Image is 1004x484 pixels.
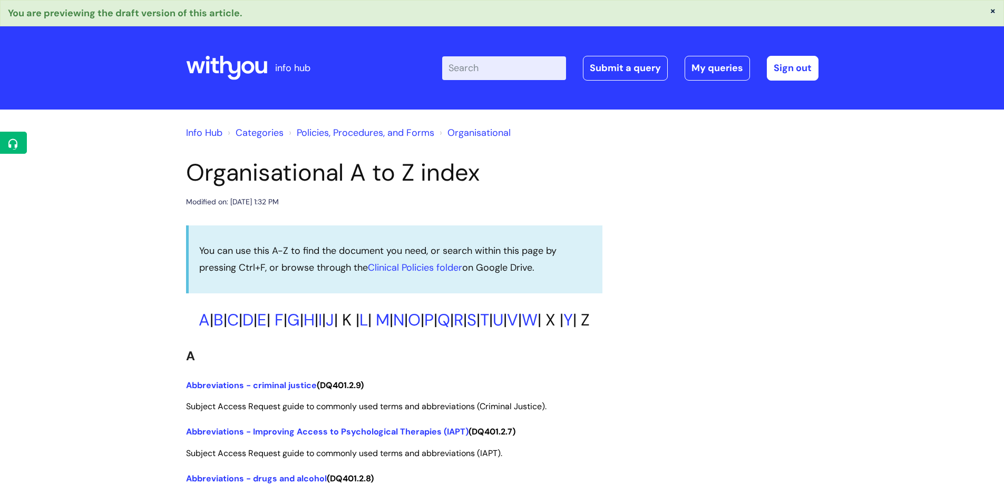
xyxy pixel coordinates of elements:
a: H [304,309,315,331]
a: P [424,309,434,331]
div: Modified on: [DATE] 1:32 PM [186,195,279,209]
a: B [213,309,223,331]
h2: | | | | | | | | | | K | | | | | | | | | | | | | X | | Z [186,310,602,330]
li: Organisational [437,124,511,141]
span: A [186,348,195,364]
a: V [507,309,518,331]
a: D [242,309,254,331]
a: J [326,309,334,331]
a: Organisational [447,126,511,139]
a: Submit a query [583,56,668,80]
a: W [522,309,538,331]
a: G [287,309,300,331]
input: Search [442,56,566,80]
a: Q [437,309,450,331]
a: I [318,309,322,331]
a: U [493,309,503,331]
span: Subject Access Request guide to commonly used terms and abbreviations (IAPT). [186,448,502,459]
a: F [275,309,284,331]
a: My queries [685,56,750,80]
li: Policies, Procedures, and Forms [286,124,434,141]
span: Subject Access Request guide to commonly used terms and abbreviations (Criminal Justice). [186,401,547,412]
h1: Organisational A to Z index [186,159,602,187]
a: O [408,309,421,331]
a: Y [563,309,573,331]
strong: (DQ401.2.8) [186,473,374,484]
a: L [359,309,368,331]
a: Sign out [767,56,818,80]
a: Info Hub [186,126,222,139]
a: Abbreviations - drugs and alcohol [186,473,327,484]
p: You can use this A-Z to find the document you need, or search within this page by pressing Ctrl+F... [199,242,592,276]
li: Solution home [225,124,284,141]
a: E [257,309,267,331]
p: info hub [275,60,310,76]
a: A [199,309,210,331]
strong: (DQ401.2.7) [186,426,515,437]
a: T [480,309,489,331]
a: Clinical Policies folder [368,261,462,274]
a: Categories [236,126,284,139]
a: Policies, Procedures, and Forms [297,126,434,139]
div: | - [442,56,818,80]
strong: (DQ401.2.9) [186,380,364,391]
a: S [467,309,476,331]
a: Abbreviations - criminal justice [186,380,317,391]
button: × [990,6,996,15]
a: R [454,309,463,331]
a: M [376,309,389,331]
a: Abbreviations - Improving Access to Psychological Therapies (IAPT) [186,426,469,437]
a: N [393,309,404,331]
a: C [227,309,239,331]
